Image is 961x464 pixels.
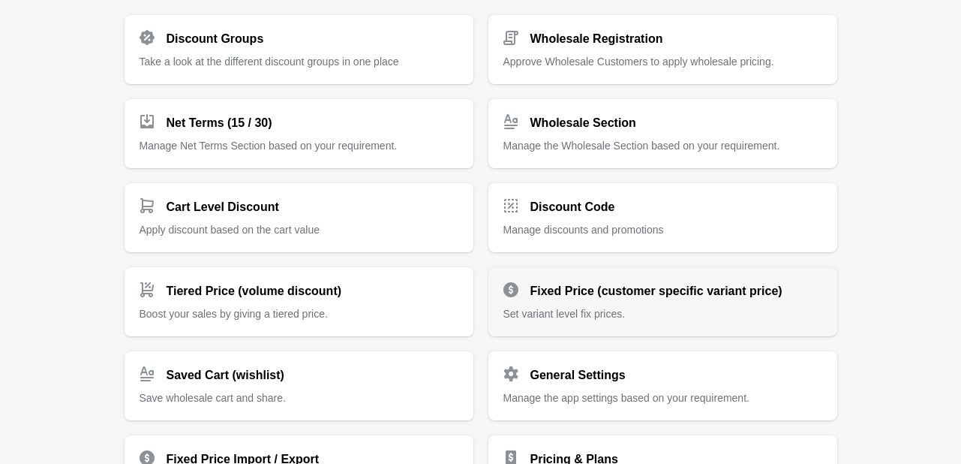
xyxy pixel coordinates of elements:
h2: Net Terms (15 / 30) [167,114,272,132]
span: Manage discounts and promotions [503,224,664,236]
h2: Fixed Price (customer specific variant price) [530,282,782,300]
span: Manage the app settings based on your requirement. [503,392,749,404]
span: Manage Net Terms Section based on your requirement. [140,140,398,152]
h2: Discount Groups [167,30,264,48]
span: Approve Wholesale Customers to apply wholesale pricing. [503,56,774,68]
span: Boost your sales by giving a tiered price. [140,308,328,320]
span: Set variant level fix prices. [503,308,626,320]
h2: Wholesale Registration [530,30,663,48]
h2: Saved Cart (wishlist) [167,366,284,384]
span: Apply discount based on the cart value [140,224,320,236]
span: Manage the Wholesale Section based on your requirement. [503,140,780,152]
h2: Tiered Price (volume discount) [167,282,342,300]
h2: Wholesale Section [530,114,636,132]
h2: Discount Code [530,198,615,216]
span: Take a look at the different discount groups in one place [140,56,399,68]
h2: General Settings [530,366,626,384]
h2: Cart Level Discount [167,198,279,216]
span: Save wholesale cart and share. [140,392,286,404]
